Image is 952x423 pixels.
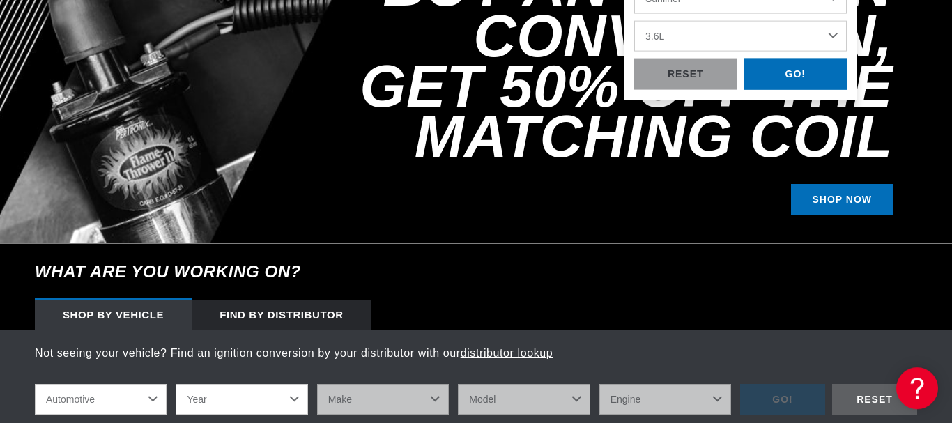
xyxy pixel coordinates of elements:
div: RESET [634,59,737,90]
select: Model [458,384,590,415]
select: Ride Type [35,384,167,415]
a: distributor lookup [461,347,553,359]
div: RESET [832,384,917,415]
select: Engine [599,384,731,415]
p: Not seeing your vehicle? Find an ignition conversion by your distributor with our [35,344,917,362]
select: Year [176,384,307,415]
div: GO! [744,59,847,90]
div: Find by Distributor [192,300,371,330]
div: Shop by vehicle [35,300,192,330]
select: Make [317,384,449,415]
select: Engine [634,21,847,52]
a: SHOP NOW [791,184,893,215]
